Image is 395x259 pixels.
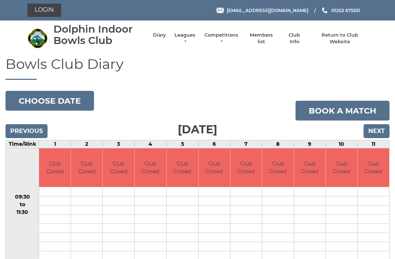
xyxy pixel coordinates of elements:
[364,124,390,138] input: Next
[6,140,39,148] td: Time/Rink
[227,7,308,13] span: [EMAIL_ADDRESS][DOMAIN_NAME]
[357,140,389,148] td: 11
[246,32,276,45] a: Members list
[5,124,48,138] input: Previous
[294,148,326,187] td: Club Closed
[173,32,196,45] a: Leagues
[262,140,294,148] td: 8
[153,32,166,38] a: Diary
[166,140,198,148] td: 5
[39,140,71,148] td: 1
[217,8,224,13] img: Email
[5,56,390,80] h1: Bowls Club Diary
[230,148,262,187] td: Club Closed
[217,7,308,14] a: Email [EMAIL_ADDRESS][DOMAIN_NAME]
[312,32,368,45] a: Return to Club Website
[5,91,94,111] button: Choose date
[53,23,146,46] div: Dolphin Indoor Bowls Club
[103,148,134,187] td: Club Closed
[199,148,230,187] td: Club Closed
[103,140,135,148] td: 3
[262,148,294,187] td: Club Closed
[321,7,360,14] a: Phone us 01202 675551
[331,7,360,13] span: 01202 675551
[322,7,327,13] img: Phone us
[198,140,230,148] td: 6
[294,140,326,148] td: 9
[27,4,61,17] a: Login
[71,140,103,148] td: 2
[167,148,198,187] td: Club Closed
[326,140,357,148] td: 10
[296,101,390,121] a: Book a match
[358,148,389,187] td: Club Closed
[39,148,71,187] td: Club Closed
[326,148,357,187] td: Club Closed
[71,148,102,187] td: Club Closed
[135,148,166,187] td: Club Closed
[27,28,48,48] img: Dolphin Indoor Bowls Club
[135,140,166,148] td: 4
[230,140,262,148] td: 7
[284,32,305,45] a: Club Info
[204,32,239,45] a: Competitions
